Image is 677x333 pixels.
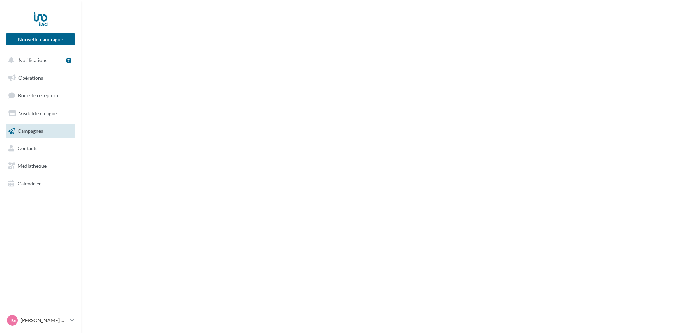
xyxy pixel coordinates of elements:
a: Contacts [4,141,77,156]
div: 7 [66,58,71,63]
span: TG [10,317,16,324]
span: Contacts [18,145,37,151]
button: Notifications 7 [4,53,74,68]
span: Boîte de réception [18,92,58,98]
a: Médiathèque [4,159,77,173]
a: Campagnes [4,124,77,138]
a: Boîte de réception [4,88,77,103]
span: Notifications [19,57,47,63]
a: Calendrier [4,176,77,191]
span: Opérations [18,75,43,81]
span: Médiathèque [18,163,47,169]
a: TG [PERSON_NAME] GELLY [6,314,75,327]
a: Opérations [4,70,77,85]
a: Visibilité en ligne [4,106,77,121]
button: Nouvelle campagne [6,33,75,45]
span: Visibilité en ligne [19,110,57,116]
span: Calendrier [18,180,41,186]
p: [PERSON_NAME] GELLY [20,317,67,324]
span: Campagnes [18,128,43,134]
